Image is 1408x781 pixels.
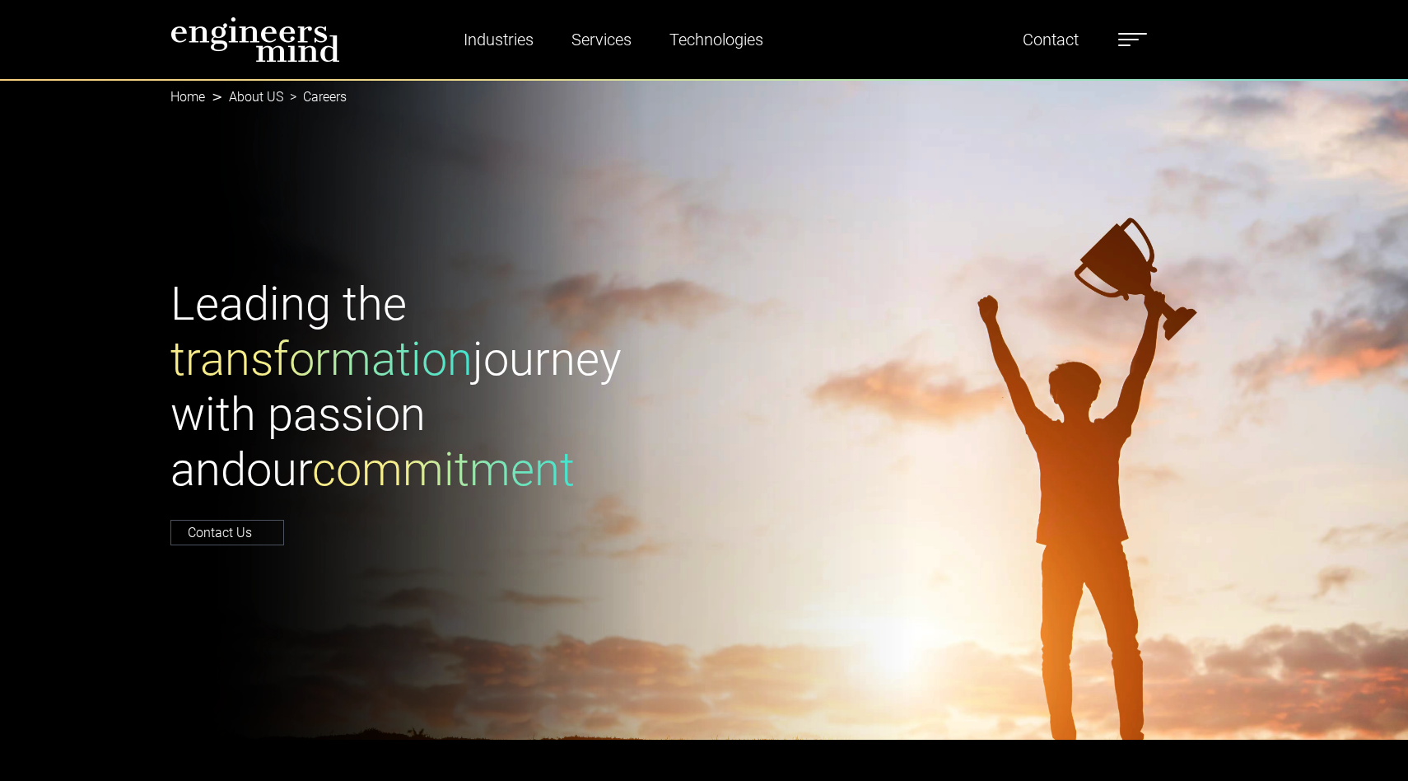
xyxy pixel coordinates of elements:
span: commitment [312,442,575,497]
a: Services [565,21,638,58]
h1: Leading the journey with passion and our [170,277,694,498]
img: logo [170,16,340,63]
a: Contact Us [170,520,284,545]
a: Home [170,89,205,105]
li: Careers [283,87,347,107]
nav: breadcrumb [170,79,1238,115]
a: Contact [1016,21,1085,58]
a: Technologies [663,21,770,58]
a: About US [229,89,283,105]
a: Industries [457,21,540,58]
span: transformation [170,332,473,386]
